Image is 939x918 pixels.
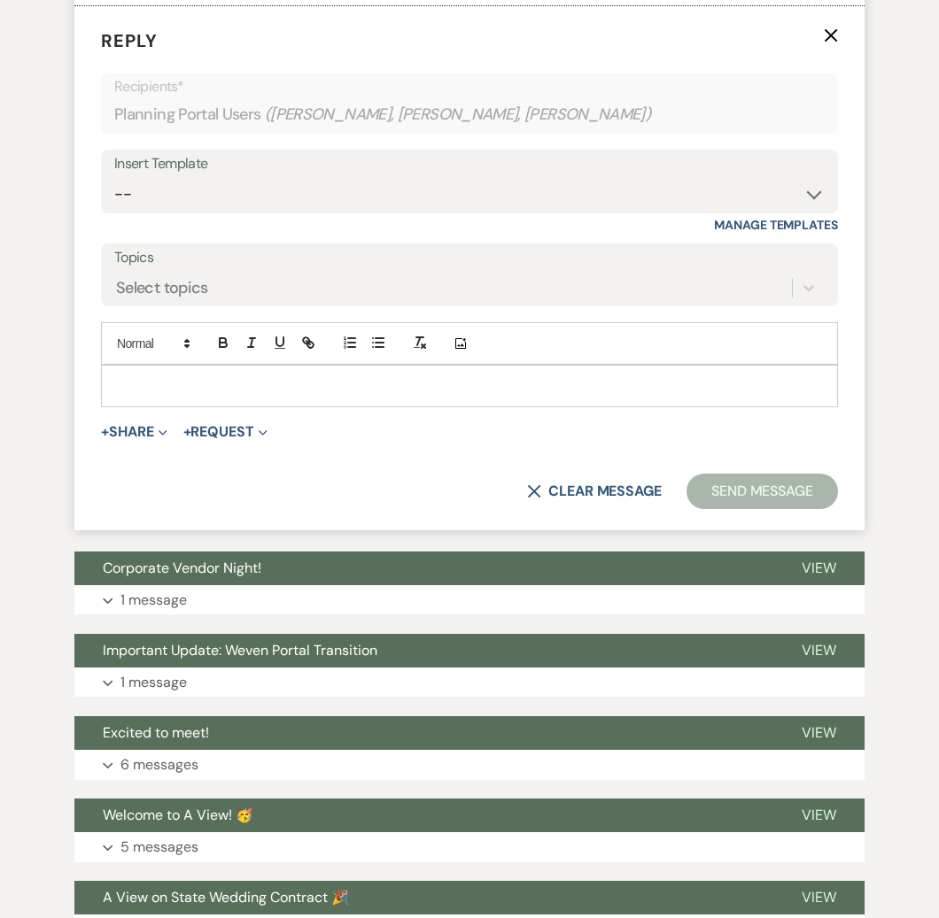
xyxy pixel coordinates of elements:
[103,888,349,906] span: A View on State Wedding Contract 🎉
[114,75,825,98] p: Recipients*
[74,716,773,750] button: Excited to meet!
[74,552,773,585] button: Corporate Vendor Night!
[74,585,865,615] button: 1 message
[74,798,773,832] button: Welcome to A View! 🥳
[101,29,158,52] span: Reply
[74,667,865,698] button: 1 message
[773,716,865,750] button: View
[773,881,865,914] button: View
[687,474,838,509] button: Send Message
[120,589,187,612] p: 1 message
[183,425,191,439] span: +
[103,806,253,824] span: Welcome to A View! 🥳
[103,559,261,577] span: Corporate Vendor Night!
[120,836,198,859] p: 5 messages
[183,425,268,439] button: Request
[114,245,825,271] label: Topics
[74,634,773,667] button: Important Update: Weven Portal Transition
[103,641,377,660] span: Important Update: Weven Portal Transition
[802,559,836,577] span: View
[802,641,836,660] span: View
[103,723,209,742] span: Excited to meet!
[120,671,187,694] p: 1 message
[265,103,652,127] span: ( [PERSON_NAME], [PERSON_NAME], [PERSON_NAME] )
[116,276,208,300] div: Select topics
[802,723,836,742] span: View
[101,425,167,439] button: Share
[773,552,865,585] button: View
[74,832,865,862] button: 5 messages
[714,217,838,233] a: Manage Templates
[120,753,198,776] p: 6 messages
[101,425,109,439] span: +
[773,634,865,667] button: View
[74,750,865,780] button: 6 messages
[773,798,865,832] button: View
[114,151,825,177] div: Insert Template
[802,888,836,906] span: View
[802,806,836,824] span: View
[74,881,773,914] button: A View on State Wedding Contract 🎉
[114,97,825,132] div: Planning Portal Users
[527,484,662,498] button: Clear message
